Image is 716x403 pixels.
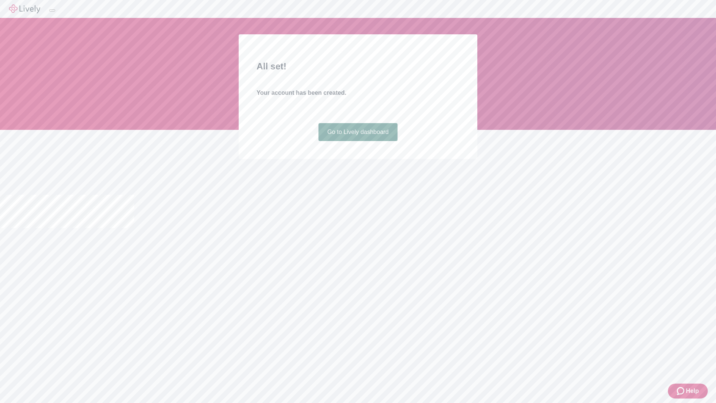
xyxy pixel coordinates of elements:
[257,88,459,97] h4: Your account has been created.
[9,4,40,13] img: Lively
[257,60,459,73] h2: All set!
[668,384,708,399] button: Zendesk support iconHelp
[686,387,699,396] span: Help
[318,123,398,141] a: Go to Lively dashboard
[677,387,686,396] svg: Zendesk support icon
[49,9,55,12] button: Log out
